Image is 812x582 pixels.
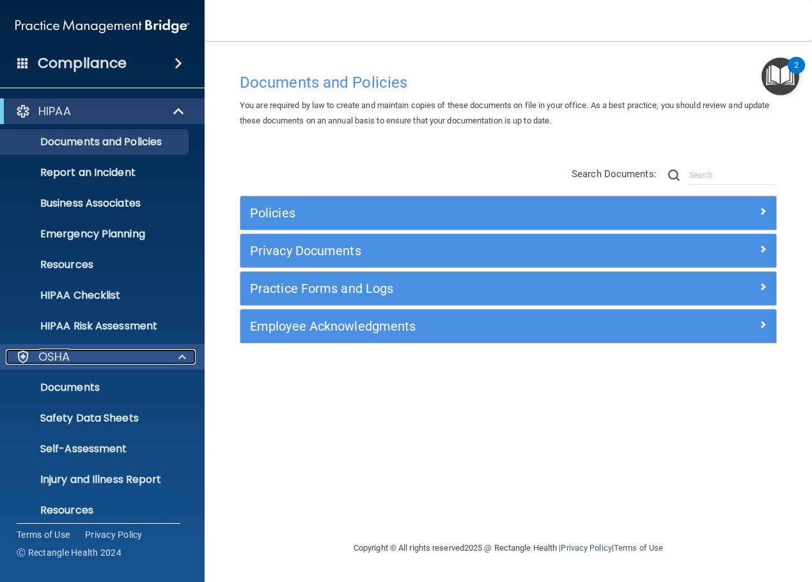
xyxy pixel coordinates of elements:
img: PMB logo [15,13,189,39]
p: HIPAA [38,104,71,119]
img: ic-search.3b580494.png [668,169,680,181]
p: Documents [8,381,183,394]
p: Report an Incident [8,166,183,179]
a: Privacy Policy [85,528,143,541]
div: Copyright © All rights reserved 2025 @ Rectangle Health | | [275,528,742,569]
p: Self-Assessment [8,443,183,455]
h4: Documents and Policies [240,74,777,91]
span: You are required by law to create and maintain copies of these documents on file in your office. ... [240,100,770,125]
p: Injury and Illness Report [8,473,183,486]
h4: Compliance [38,54,127,72]
p: Resources [8,504,183,517]
a: Practice Forms and Logs [250,278,767,299]
a: OSHA [15,349,186,365]
a: Privacy Documents [250,240,767,261]
p: OSHA [38,349,70,365]
h5: Employee Acknowledgments [250,319,633,333]
p: HIPAA Risk Assessment [8,320,183,333]
p: Emergency Planning [8,228,183,240]
h5: Privacy Documents [250,244,633,258]
p: Resources [8,258,183,271]
p: Business Associates [8,197,183,210]
p: Safety Data Sheets [8,412,183,425]
p: Documents and Policies [8,136,183,148]
p: HIPAA Checklist [8,289,183,302]
h5: Practice Forms and Logs [250,281,633,295]
a: Terms of Use [614,543,663,553]
span: Search Documents: [572,168,657,180]
a: Employee Acknowledgments [250,316,767,336]
button: Open Resource Center, 2 new notifications [761,58,799,95]
span: Ⓒ Rectangle Health 2024 [17,546,121,559]
a: HIPAA [15,104,185,119]
a: Privacy Policy [561,543,611,553]
input: Search [689,166,777,185]
a: Terms of Use [17,528,70,541]
h5: Policies [250,206,633,220]
a: Policies [250,203,767,223]
div: 2 [794,65,799,82]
